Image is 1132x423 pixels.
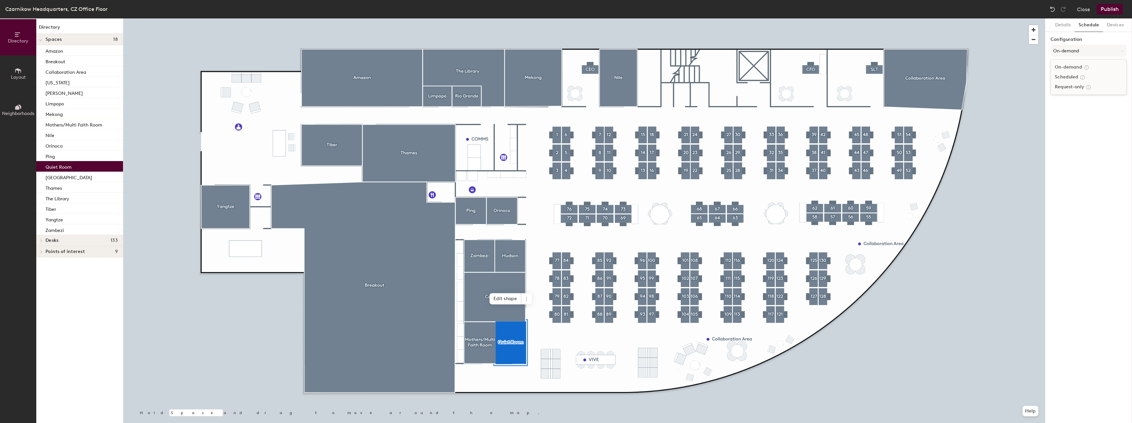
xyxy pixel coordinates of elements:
button: Details [1051,18,1075,32]
button: Devices [1103,18,1128,32]
h1: Directory [36,24,123,34]
div: Request-only [1051,82,1126,92]
div: On-demand [1051,62,1126,72]
span: 9 [115,249,118,254]
p: Limpopo [46,99,64,107]
span: Directory [8,38,28,44]
p: Mothers/Multi Faith Room [46,120,102,128]
p: Tiber [46,205,56,212]
div: Scheduled [1051,72,1126,82]
p: Nile [46,131,54,138]
p: Yangtze [46,215,63,223]
p: The Library [46,194,69,202]
span: Edit shape [489,293,521,304]
p: Mekong [46,110,63,117]
p: Amazon [46,46,63,54]
span: Layout [11,74,26,80]
button: Schedule [1075,18,1103,32]
img: Undo [1049,6,1056,13]
p: [US_STATE] [46,78,70,86]
p: Orinoco [46,141,63,149]
p: [PERSON_NAME] [46,89,83,96]
p: Breakout [46,57,65,65]
span: Neighborhoods [2,111,34,116]
button: Help [1022,406,1038,416]
span: Spaces [46,37,62,42]
p: Quiet Room [46,162,72,170]
p: Collaboration Area [46,68,86,75]
p: [GEOGRAPHIC_DATA] [46,173,92,181]
button: Close [1077,4,1090,14]
p: Zambezi [46,226,64,233]
p: Thames [46,183,62,191]
span: Points of interest [46,249,85,254]
p: Ping [46,152,55,159]
button: On-demand [1051,45,1127,57]
span: Desks [46,238,58,243]
img: Redo [1060,6,1066,13]
span: 133 [110,238,118,243]
label: Configuration [1051,37,1127,42]
span: 18 [113,37,118,42]
button: Publish [1097,4,1123,14]
div: Czarnikow Headquarters, CZ Office Floor [5,5,108,13]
